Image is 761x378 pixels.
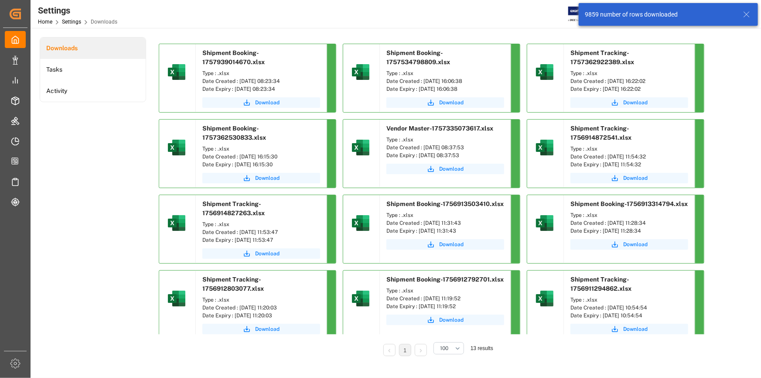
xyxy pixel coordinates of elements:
div: Date Expiry : [DATE] 16:06:38 [386,85,504,93]
span: Download [439,241,464,248]
img: microsoft-excel-2019--v1.png [350,137,371,158]
span: Download [623,174,648,182]
span: Shipment Tracking-1756914872541.xlsx [570,125,631,141]
div: Type : .xlsx [570,145,688,153]
a: Settings [62,19,81,25]
div: Date Expiry : [DATE] 10:54:54 [570,312,688,320]
span: Download [255,174,280,182]
span: Shipment Tracking-1756914827263.xlsx [202,200,265,216]
span: Shipment Booking-1756912792701.xlsx [386,276,504,283]
div: Type : .xlsx [202,220,320,228]
span: Shipment Booking-1757534798809.xlsx [386,49,450,65]
div: Type : .xlsx [386,287,504,295]
div: Date Expiry : [DATE] 11:53:47 [202,236,320,244]
span: Download [623,241,648,248]
button: Download [202,324,320,334]
div: Date Expiry : [DATE] 11:19:52 [386,302,504,310]
span: Shipment Booking-1756913503410.xlsx [386,200,504,207]
div: Date Expiry : [DATE] 16:22:02 [570,85,688,93]
div: Date Created : [DATE] 16:22:02 [570,77,688,85]
div: Date Created : [DATE] 11:53:47 [202,228,320,236]
div: Type : .xlsx [202,145,320,153]
a: Download [386,239,504,250]
span: Download [623,325,648,333]
div: Type : .xlsx [570,69,688,77]
span: Download [439,99,464,107]
span: Download [439,165,464,173]
span: Download [623,99,648,107]
button: Download [386,97,504,108]
span: Shipment Booking-1756913314794.xlsx [570,200,688,207]
div: Date Created : [DATE] 10:54:54 [570,304,688,312]
span: Shipment Tracking-1757362922389.xlsx [570,49,634,65]
button: Download [570,324,688,334]
img: microsoft-excel-2019--v1.png [534,62,555,82]
img: microsoft-excel-2019--v1.png [350,213,371,234]
img: microsoft-excel-2019--v1.png [350,62,371,82]
div: Date Expiry : [DATE] 11:31:43 [386,227,504,235]
div: Date Created : [DATE] 08:23:34 [202,77,320,85]
div: Date Expiry : [DATE] 11:20:03 [202,312,320,320]
div: Date Created : [DATE] 16:15:30 [202,153,320,161]
button: open menu [433,342,464,354]
img: microsoft-excel-2019--v1.png [534,288,555,309]
div: Type : .xlsx [202,69,320,77]
a: 1 [404,347,407,354]
div: Date Created : [DATE] 11:19:52 [386,295,504,302]
button: Download [570,239,688,250]
div: Date Created : [DATE] 11:31:43 [386,219,504,227]
button: Download [570,173,688,183]
div: Date Created : [DATE] 11:28:34 [570,219,688,227]
div: Type : .xlsx [570,296,688,304]
div: Type : .xlsx [386,136,504,144]
button: Download [570,97,688,108]
div: Date Created : [DATE] 11:20:03 [202,304,320,312]
span: Download [255,325,280,333]
span: Download [255,99,280,107]
a: Activity [40,80,146,102]
button: Download [202,248,320,259]
a: Tasks [40,59,146,80]
li: Next Page [415,344,427,356]
span: Shipment Booking-1757362530833.xlsx [202,125,266,141]
div: 9859 number of rows downloaded [585,10,735,19]
div: Date Created : [DATE] 16:06:38 [386,77,504,85]
a: Download [202,97,320,108]
div: Date Created : [DATE] 11:54:32 [570,153,688,161]
li: 1 [399,344,411,356]
div: Type : .xlsx [570,211,688,219]
img: Exertis%20JAM%20-%20Email%20Logo.jpg_1722504956.jpg [568,7,598,22]
div: Date Expiry : [DATE] 08:37:53 [386,151,504,159]
span: Download [439,316,464,324]
span: Shipment Tracking-1756911294862.xlsx [570,276,631,292]
span: Vendor Master-1757335073617.xlsx [386,125,493,132]
div: Type : .xlsx [202,296,320,304]
img: microsoft-excel-2019--v1.png [166,137,187,158]
img: microsoft-excel-2019--v1.png [166,288,187,309]
button: Download [202,173,320,183]
a: Downloads [40,38,146,59]
button: Download [386,164,504,174]
div: Date Expiry : [DATE] 16:15:30 [202,161,320,168]
a: Home [38,19,52,25]
div: Type : .xlsx [386,211,504,219]
span: 13 results [471,345,493,351]
img: microsoft-excel-2019--v1.png [534,213,555,234]
span: Shipment Tracking-1756912803077.xlsx [202,276,264,292]
div: Settings [38,4,117,17]
img: microsoft-excel-2019--v1.png [166,213,187,234]
button: Download [386,315,504,325]
span: 100 [440,344,448,352]
div: Date Expiry : [DATE] 08:23:34 [202,85,320,93]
